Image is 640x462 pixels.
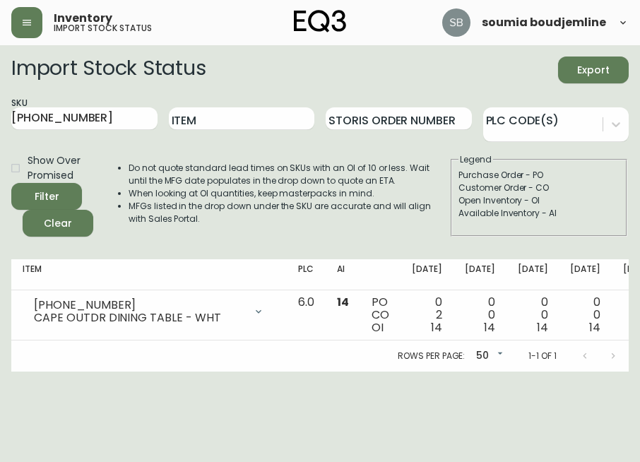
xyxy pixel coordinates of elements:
div: Open Inventory - OI [458,194,620,207]
button: Clear [23,210,93,237]
div: Purchase Order - PO [458,169,620,182]
span: 14 [484,319,495,336]
div: Customer Order - CO [458,182,620,194]
th: Item [11,259,287,290]
li: When looking at OI quantities, keep masterpacks in mind. [129,187,449,200]
button: Export [558,57,629,83]
button: Filter [11,183,82,210]
div: CAPE OUTDR DINING TABLE - WHT [34,312,244,324]
legend: Legend [458,153,493,166]
div: 50 [470,345,506,368]
span: Inventory [54,13,112,24]
h2: Import Stock Status [11,57,206,83]
th: [DATE] [454,259,506,290]
div: [PHONE_NUMBER]CAPE OUTDR DINING TABLE - WHT [23,296,275,327]
div: Available Inventory - AI [458,207,620,220]
th: PLC [287,259,326,290]
p: Rows per page: [398,350,465,362]
span: Show Over Promised [28,153,89,183]
h5: import stock status [54,24,152,32]
div: [PHONE_NUMBER] [34,299,244,312]
div: 0 0 [518,296,548,334]
span: 14 [337,294,349,310]
div: 0 0 [570,296,600,334]
span: 14 [589,319,600,336]
th: [DATE] [506,259,559,290]
li: Do not quote standard lead times on SKUs with an OI of 10 or less. Wait until the MFG date popula... [129,162,449,187]
td: 6.0 [287,290,326,340]
div: 0 0 [465,296,495,334]
span: OI [372,319,384,336]
span: Export [569,61,617,79]
img: logo [294,10,346,32]
span: 14 [431,319,442,336]
span: soumia boudjemline [482,17,606,28]
th: AI [326,259,360,290]
li: MFGs listed in the drop down under the SKU are accurate and will align with Sales Portal. [129,200,449,225]
img: 83621bfd3c61cadf98040c636303d86a [442,8,470,37]
th: [DATE] [559,259,612,290]
p: 1-1 of 1 [528,350,557,362]
div: PO CO [372,296,389,334]
span: Clear [34,215,82,232]
div: 0 2 [412,296,442,334]
span: 14 [537,319,548,336]
th: [DATE] [401,259,454,290]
